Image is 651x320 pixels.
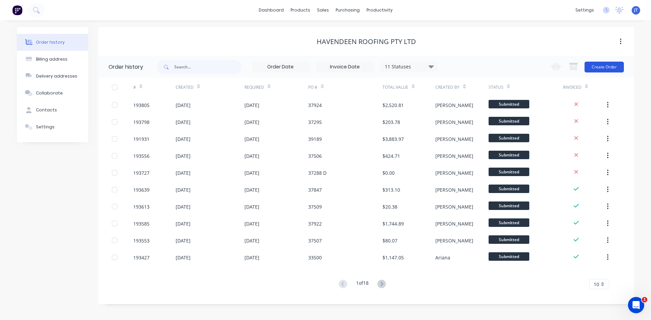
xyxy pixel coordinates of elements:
[634,7,638,13] span: JT
[133,237,150,244] div: 193553
[36,73,77,79] div: Delivery addresses
[244,119,259,126] div: [DATE]
[382,135,404,143] div: $3,883.97
[489,218,529,227] span: Submitted
[308,152,322,159] div: 37506
[133,169,150,176] div: 193727
[133,186,150,193] div: 193639
[363,5,396,15] div: productivity
[435,254,450,261] div: Ariana
[382,237,397,244] div: $80.07
[176,237,191,244] div: [DATE]
[435,119,473,126] div: [PERSON_NAME]
[17,102,88,119] button: Contacts
[176,186,191,193] div: [DATE]
[176,169,191,176] div: [DATE]
[17,119,88,135] button: Settings
[244,203,259,210] div: [DATE]
[435,203,473,210] div: [PERSON_NAME]
[133,152,150,159] div: 193556
[308,203,322,210] div: 37509
[36,39,65,45] div: Order history
[244,237,259,244] div: [DATE]
[133,203,150,210] div: 193613
[382,169,395,176] div: $0.00
[176,152,191,159] div: [DATE]
[332,5,363,15] div: purchasing
[489,168,529,176] span: Submitted
[382,254,404,261] div: $1,147.05
[244,84,264,90] div: Required
[244,78,308,97] div: Required
[17,51,88,68] button: Billing address
[176,254,191,261] div: [DATE]
[12,5,22,15] img: Factory
[244,102,259,109] div: [DATE]
[382,84,408,90] div: Total Value
[133,254,150,261] div: 193427
[489,84,504,90] div: Status
[174,60,241,74] input: Search...
[642,297,647,302] span: 1
[489,235,529,244] span: Submitted
[308,78,382,97] div: PO #
[317,38,416,46] div: Havendeen Roofing Pty Ltd
[594,281,599,288] span: 10
[435,169,473,176] div: [PERSON_NAME]
[17,68,88,85] button: Delivery addresses
[489,252,529,261] span: Submitted
[585,62,624,72] button: Create Order
[133,119,150,126] div: 193798
[176,220,191,227] div: [DATE]
[133,102,150,109] div: 193805
[489,151,529,159] span: Submitted
[108,63,143,71] div: Order history
[489,134,529,142] span: Submitted
[489,201,529,210] span: Submitted
[382,186,400,193] div: $313.10
[435,102,473,109] div: [PERSON_NAME]
[252,62,309,72] input: Order Date
[489,185,529,193] span: Submitted
[133,135,150,143] div: 191931
[36,56,67,62] div: Billing address
[308,220,322,227] div: 37922
[308,169,327,176] div: 37288 D
[176,102,191,109] div: [DATE]
[244,135,259,143] div: [DATE]
[176,203,191,210] div: [DATE]
[244,254,259,261] div: [DATE]
[435,152,473,159] div: [PERSON_NAME]
[382,78,435,97] div: Total Value
[308,254,322,261] div: 33500
[308,186,322,193] div: 37847
[176,135,191,143] div: [DATE]
[382,152,400,159] div: $424.71
[435,220,473,227] div: [PERSON_NAME]
[308,237,322,244] div: 37507
[382,203,397,210] div: $20.38
[255,5,287,15] a: dashboard
[36,90,63,96] div: Collaborate
[244,220,259,227] div: [DATE]
[133,78,176,97] div: #
[572,5,597,15] div: settings
[244,169,259,176] div: [DATE]
[17,34,88,51] button: Order history
[435,135,473,143] div: [PERSON_NAME]
[17,85,88,102] button: Collaborate
[176,84,194,90] div: Created
[36,107,57,113] div: Contacts
[36,124,55,130] div: Settings
[133,84,136,90] div: #
[314,5,332,15] div: sales
[435,186,473,193] div: [PERSON_NAME]
[356,279,369,289] div: 1 of 18
[308,119,322,126] div: 37295
[287,5,314,15] div: products
[489,100,529,108] span: Submitted
[381,63,438,70] div: 11 Statuses
[308,102,322,109] div: 37924
[563,78,605,97] div: Invoiced
[382,102,404,109] div: $2,520.81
